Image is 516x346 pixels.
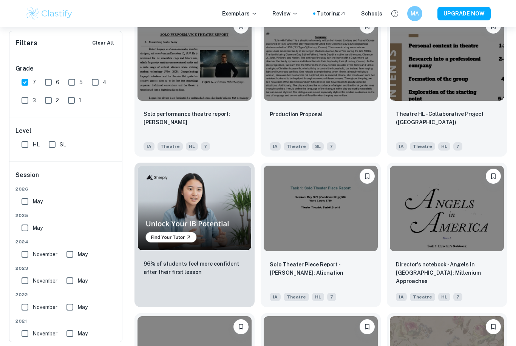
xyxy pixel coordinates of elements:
p: Theatre HL - Collaborative Project (IA) [396,110,498,126]
span: May [77,250,88,258]
a: BookmarkTheatre HL - Collaborative Project (IA)IATheatreHL7 [387,12,507,157]
span: November [32,277,57,285]
span: 1 [79,96,81,105]
span: HL [186,142,198,151]
a: BookmarkDirector's notebook - Angels in America: Millenium ApproachesIATheatreHL7 [387,163,507,307]
span: HL [438,142,450,151]
h6: Level [15,126,117,135]
span: 7 [201,142,210,151]
span: IA [396,142,407,151]
span: May [77,329,88,338]
span: Theatre [284,293,309,301]
span: HL [32,140,40,149]
button: Bookmark [360,319,375,334]
span: 7 [453,293,462,301]
span: IA [144,142,154,151]
button: Bookmark [486,319,501,334]
button: UPGRADE NOW [437,7,491,20]
h6: Session [15,171,117,186]
span: May [32,224,43,232]
p: 96% of students feel more confident after their first lesson [144,260,246,276]
a: BookmarkSolo performance theatre report: Robert LepageIATheatreHL7 [134,12,255,157]
span: 2026 [15,186,117,192]
p: Solo performance theatre report: Robert Lepage [144,110,246,126]
span: Theatre [410,142,435,151]
button: MA [407,6,422,21]
img: Theatre IA example thumbnail: Production Proposal [264,15,378,101]
button: Help and Feedback [388,7,401,20]
span: May [77,277,88,285]
span: 7 [453,142,462,151]
span: Theatre [410,293,435,301]
span: November [32,250,57,258]
button: Bookmark [233,319,249,334]
span: 6 [56,78,59,86]
span: 5 [79,78,83,86]
span: IA [270,293,281,301]
p: Production Proposal [270,110,323,118]
span: 7 [32,78,36,86]
img: Theatre IA example thumbnail: Director's notebook - Angels in America: [390,166,504,251]
span: HL [438,293,450,301]
p: Exemplars [222,9,257,18]
span: Theatre [284,142,309,151]
p: Director's notebook - Angels in America: Millenium Approaches [396,260,498,285]
button: Clear All [90,37,116,49]
span: 2023 [15,265,117,272]
a: Thumbnail96% of students feel more confident after their first lesson [134,163,255,307]
span: IA [396,293,407,301]
span: 7 [327,142,336,151]
span: IA [270,142,281,151]
span: May [77,303,88,311]
span: 4 [103,78,107,86]
span: 3 [32,96,36,105]
p: Solo Theater Piece Report - Bertolt Brecht: Alienation [270,260,372,277]
h6: Filters [15,38,37,48]
img: Theatre IA example thumbnail: Solo Theater Piece Report - Bertolt Brec [264,166,378,251]
span: 7 [327,293,336,301]
span: 2 [56,96,59,105]
a: Schools [361,9,382,18]
h6: Grade [15,64,117,73]
h6: MA [411,9,419,18]
span: Theatre [158,142,183,151]
img: Thumbnail [137,166,252,251]
span: 2021 [15,318,117,324]
span: 2022 [15,291,117,298]
a: BookmarkSolo Theater Piece Report - Bertolt Brecht: AlienationIATheatreHL7 [261,163,381,307]
span: November [32,329,57,338]
span: HL [312,293,324,301]
span: 2025 [15,212,117,219]
img: Theatre IA example thumbnail: Theatre HL - Collaborative Project (IA) [390,15,504,101]
span: May [32,197,43,206]
button: Bookmark [486,169,501,184]
span: November [32,303,57,311]
p: Review [272,9,298,18]
span: SL [60,140,66,149]
img: Theatre IA example thumbnail: Solo performance theatre report: Robert [137,15,252,101]
button: Bookmark [360,169,375,184]
span: SL [312,142,324,151]
a: BookmarkProduction ProposalIATheatreSL7 [261,12,381,157]
span: 2024 [15,238,117,245]
img: Clastify logo [25,6,73,21]
a: Tutoring [317,9,346,18]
